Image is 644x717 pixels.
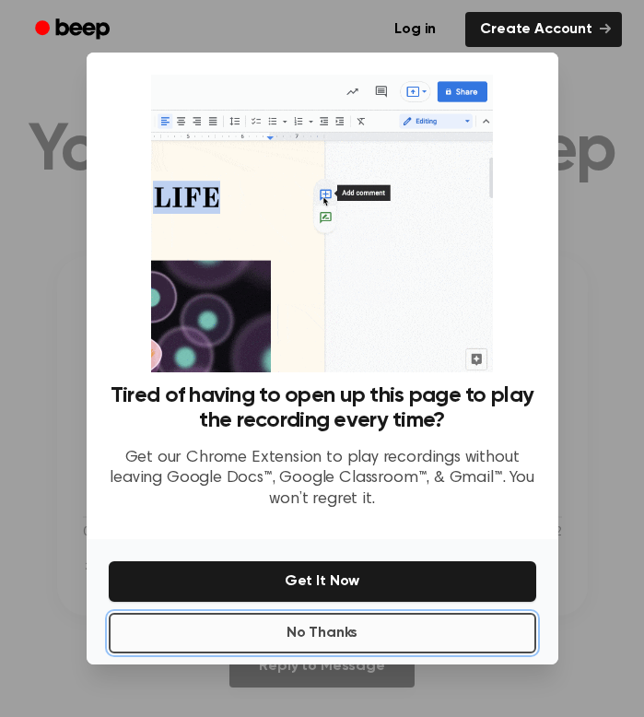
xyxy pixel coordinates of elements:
[109,561,536,602] button: Get It Now
[22,12,126,48] a: Beep
[465,12,622,47] a: Create Account
[109,383,536,433] h3: Tired of having to open up this page to play the recording every time?
[376,8,454,51] a: Log in
[151,75,493,372] img: Beep extension in action
[109,448,536,511] p: Get our Chrome Extension to play recordings without leaving Google Docs™, Google Classroom™, & Gm...
[109,613,536,653] button: No Thanks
